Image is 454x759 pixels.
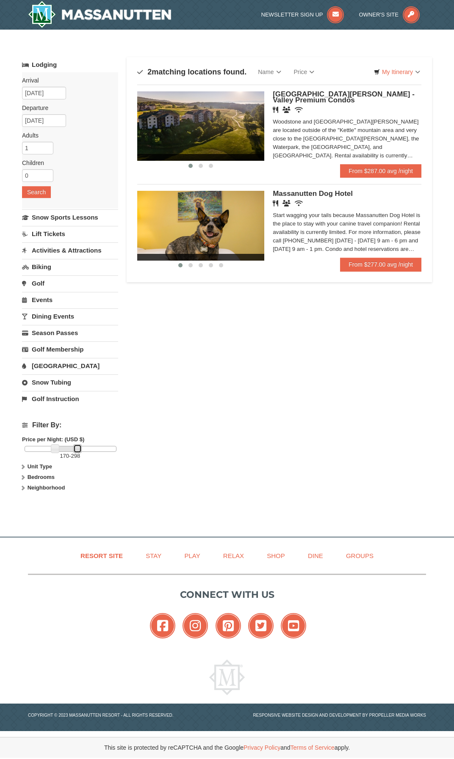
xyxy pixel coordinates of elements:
a: Groups [335,546,384,565]
label: Arrival [22,76,112,85]
span: Massanutten Dog Hotel [273,190,353,198]
a: Relax [213,546,255,565]
img: Massanutten Resort Logo [209,660,245,695]
a: Lodging [22,57,118,72]
div: Start wagging your tails because Massanutten Dog Hotel is the place to stay with your canine trav... [273,211,421,253]
img: Massanutten Resort Logo [28,1,171,28]
a: Shop [256,546,296,565]
span: 170 [60,453,69,459]
span: Newsletter Sign Up [261,11,323,18]
a: Privacy Policy [244,744,280,751]
button: Search [22,186,51,198]
a: Biking [22,259,118,275]
label: Adults [22,131,112,140]
label: - [22,452,118,460]
a: Massanutten Resort [28,1,171,28]
i: Restaurant [273,107,278,113]
a: From $287.00 avg /night [340,164,421,178]
a: Activities & Attractions [22,242,118,258]
a: Golf [22,275,118,291]
strong: Unit Type [28,463,52,470]
a: Golf Instruction [22,391,118,407]
a: Dining Events [22,308,118,324]
a: Events [22,292,118,308]
a: Owner's Site [359,11,420,18]
label: Children [22,159,112,167]
i: Restaurant [273,200,278,206]
a: Stay [135,546,172,565]
label: Departure [22,104,112,112]
a: Responsive website design and development by Propeller Media Works [253,713,426,718]
a: Golf Membership [22,341,118,357]
p: Copyright © 2023 Massanutten Resort - All Rights Reserved. [22,712,227,718]
span: This site is protected by reCAPTCHA and the Google and apply. [104,743,350,752]
strong: Price per Night: (USD $) [22,436,84,443]
a: Resort Site [70,546,133,565]
span: Owner's Site [359,11,399,18]
a: Snow Sports Lessons [22,209,118,225]
a: From $277.00 avg /night [340,258,421,271]
i: Wireless Internet (free) [295,107,303,113]
span: 298 [71,453,80,459]
h4: matching locations found. [137,68,246,76]
strong: Neighborhood [28,484,65,491]
i: Banquet Facilities [282,107,291,113]
i: Banquet Facilities [282,200,291,206]
a: Dine [297,546,334,565]
h4: Filter By: [22,421,118,429]
p: Connect with us [28,588,426,602]
i: Wireless Internet (free) [295,200,303,206]
a: Season Passes [22,325,118,341]
a: Lift Tickets [22,226,118,242]
span: 2 [147,68,152,76]
a: [GEOGRAPHIC_DATA] [22,358,118,374]
a: Name [252,63,287,80]
a: Terms of Service [291,744,335,751]
a: Play [174,546,210,565]
a: Snow Tubing [22,374,118,390]
a: Newsletter Sign Up [261,11,344,18]
a: My Itinerary [368,66,426,78]
span: [GEOGRAPHIC_DATA][PERSON_NAME] - Valley Premium Condos [273,90,415,104]
a: Price [288,63,321,80]
strong: Bedrooms [28,474,55,480]
div: Woodstone and [GEOGRAPHIC_DATA][PERSON_NAME] are located outside of the "Kettle" mountain area an... [273,118,421,160]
